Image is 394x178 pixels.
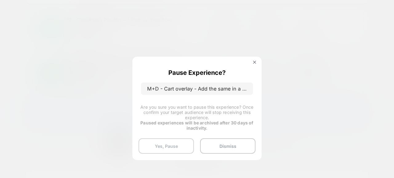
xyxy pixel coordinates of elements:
[253,61,256,64] img: close
[139,138,194,154] button: Yes, Pause
[141,83,253,95] p: M+D - Cart overlay - Add the same in a different color
[140,120,253,131] strong: Paused experiences will be archived after 30 days of inactivity.
[140,104,253,120] span: Are you sure you want to pause this experience? Once confirm your target audience will stop recei...
[168,69,226,76] p: Pause Experience?
[200,138,255,154] button: Dismiss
